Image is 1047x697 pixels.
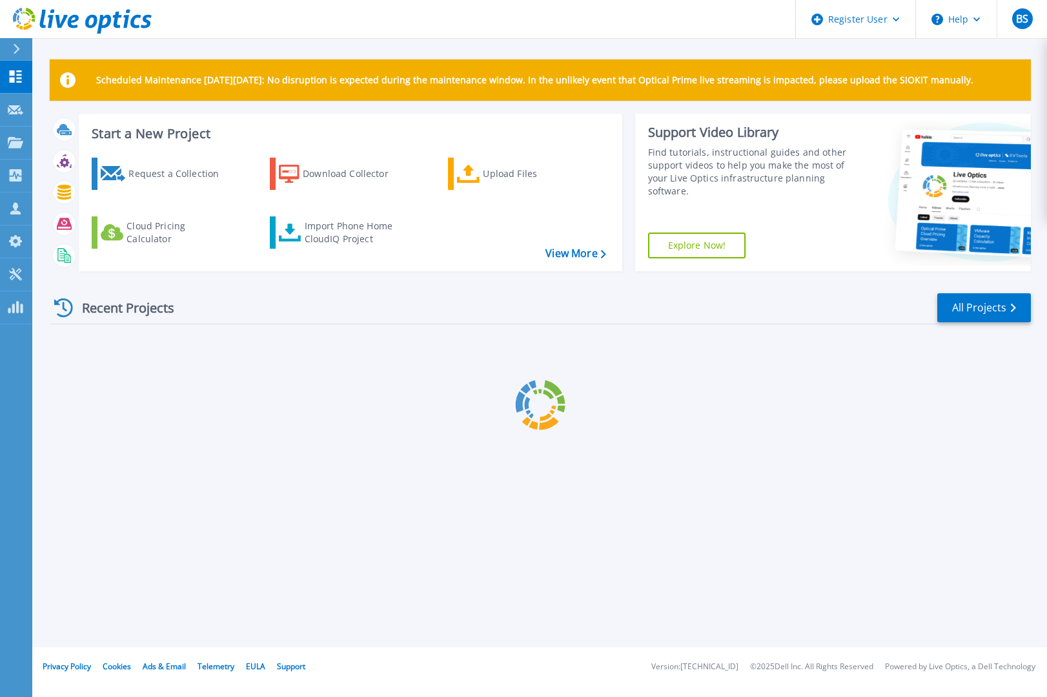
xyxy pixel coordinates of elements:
[246,661,265,672] a: EULA
[1016,14,1028,24] span: BS
[277,661,305,672] a: Support
[937,293,1031,322] a: All Projects
[127,220,230,245] div: Cloud Pricing Calculator
[648,146,848,198] div: Find tutorials, instructional guides and other support videos to help you make the most of your L...
[750,663,873,671] li: © 2025 Dell Inc. All Rights Reserved
[303,161,406,187] div: Download Collector
[103,661,131,672] a: Cookies
[270,158,414,190] a: Download Collector
[143,661,186,672] a: Ads & Email
[92,158,236,190] a: Request a Collection
[96,75,973,85] p: Scheduled Maintenance [DATE][DATE]: No disruption is expected during the maintenance window. In t...
[885,663,1035,671] li: Powered by Live Optics, a Dell Technology
[648,124,848,141] div: Support Video Library
[43,661,91,672] a: Privacy Policy
[92,216,236,249] a: Cloud Pricing Calculator
[128,161,232,187] div: Request a Collection
[92,127,605,141] h3: Start a New Project
[305,220,405,245] div: Import Phone Home CloudIQ Project
[545,247,605,260] a: View More
[50,292,192,324] div: Recent Projects
[648,233,746,258] a: Explore Now!
[651,663,738,671] li: Version: [TECHNICAL_ID]
[483,161,586,187] div: Upload Files
[198,661,234,672] a: Telemetry
[448,158,592,190] a: Upload Files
